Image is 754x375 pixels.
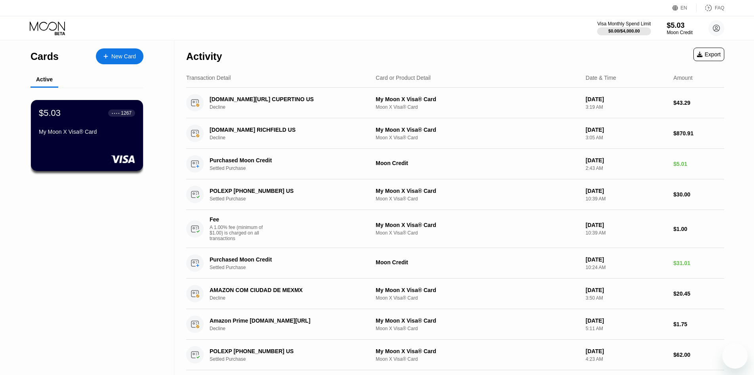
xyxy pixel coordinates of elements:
[186,88,724,118] div: [DOMAIN_NAME][URL] CUPERTINO USDeclineMy Moon X Visa® CardMoon X Visa® Card[DATE]3:19 AM$43.29
[121,110,132,116] div: 1267
[376,230,579,236] div: Moon X Visa® Card
[597,21,651,35] div: Visa Monthly Spend Limit$0.00/$4,000.00
[186,210,724,248] div: FeeA 1.00% fee (minimum of $1.00) is charged on all transactionsMy Moon X Visa® CardMoon X Visa® ...
[186,118,724,149] div: [DOMAIN_NAME] RICHFIELD USDeclineMy Moon X Visa® CardMoon X Visa® Card[DATE]3:05 AM$870.91
[586,165,667,171] div: 2:43 AM
[674,226,724,232] div: $1.00
[39,129,135,135] div: My Moon X Visa® Card
[210,225,269,241] div: A 1.00% fee (minimum of $1.00) is charged on all transactions
[376,259,579,265] div: Moon Credit
[210,196,374,202] div: Settled Purchase
[586,348,667,354] div: [DATE]
[586,265,667,270] div: 10:24 AM
[376,196,579,202] div: Moon X Visa® Card
[586,356,667,362] div: 4:23 AM
[674,100,724,106] div: $43.29
[376,127,579,133] div: My Moon X Visa® Card
[210,127,363,133] div: [DOMAIN_NAME] RICHFIELD US
[376,356,579,362] div: Moon X Visa® Card
[210,188,363,194] div: POLEXP [PHONE_NUMBER] US
[608,29,640,33] div: $0.00 / $4,000.00
[96,48,143,64] div: New Card
[674,191,724,198] div: $30.00
[210,317,363,324] div: Amazon Prime [DOMAIN_NAME][URL]
[586,188,667,194] div: [DATE]
[376,317,579,324] div: My Moon X Visa® Card
[39,108,61,118] div: $5.03
[586,295,667,301] div: 3:50 AM
[693,48,724,61] div: Export
[376,135,579,140] div: Moon X Visa® Card
[733,342,749,350] iframe: Число непрочитанных сообщений
[586,75,616,81] div: Date & Time
[376,326,579,331] div: Moon X Visa® Card
[186,75,231,81] div: Transaction Detail
[586,157,667,163] div: [DATE]
[186,248,724,279] div: Purchased Moon CreditSettled PurchaseMoon Credit[DATE]10:24 AM$31.01
[586,287,667,293] div: [DATE]
[36,76,53,83] div: Active
[210,356,374,362] div: Settled Purchase
[674,260,724,266] div: $31.01
[376,287,579,293] div: My Moon X Visa® Card
[667,21,693,35] div: $5.03Moon Credit
[376,348,579,354] div: My Moon X Visa® Card
[674,321,724,327] div: $1.75
[210,326,374,331] div: Decline
[210,348,363,354] div: POLEXP [PHONE_NUMBER] US
[210,157,363,163] div: Purchased Moon Credit
[376,295,579,301] div: Moon X Visa® Card
[672,4,697,12] div: EN
[31,100,143,171] div: $5.03● ● ● ●1267My Moon X Visa® Card
[674,130,724,137] div: $870.91
[376,104,579,110] div: Moon X Visa® Card
[667,30,693,35] div: Moon Credit
[586,230,667,236] div: 10:39 AM
[210,96,363,102] div: [DOMAIN_NAME][URL] CUPERTINO US
[586,135,667,140] div: 3:05 AM
[586,196,667,202] div: 10:39 AM
[186,149,724,179] div: Purchased Moon CreditSettled PurchaseMoon Credit[DATE]2:43 AM$5.01
[586,127,667,133] div: [DATE]
[210,104,374,110] div: Decline
[376,222,579,228] div: My Moon X Visa® Card
[697,4,724,12] div: FAQ
[586,256,667,263] div: [DATE]
[586,222,667,228] div: [DATE]
[674,352,724,358] div: $62.00
[210,216,265,223] div: Fee
[586,104,667,110] div: 3:19 AM
[715,5,724,11] div: FAQ
[210,256,363,263] div: Purchased Moon Credit
[586,96,667,102] div: [DATE]
[210,135,374,140] div: Decline
[376,75,431,81] div: Card or Product Detail
[722,343,748,369] iframe: Кнопка, открывающая окно обмена сообщениями; 1 непрочитанное сообщение
[186,279,724,309] div: AMAZON COM CIUDAD DE MEXMXDeclineMy Moon X Visa® CardMoon X Visa® Card[DATE]3:50 AM$20.45
[210,287,363,293] div: AMAZON COM CIUDAD DE MEXMX
[111,53,136,60] div: New Card
[681,5,687,11] div: EN
[586,326,667,331] div: 5:11 AM
[186,51,222,62] div: Activity
[674,75,693,81] div: Amount
[210,265,374,270] div: Settled Purchase
[376,96,579,102] div: My Moon X Visa® Card
[112,112,120,114] div: ● ● ● ●
[667,21,693,30] div: $5.03
[186,179,724,210] div: POLEXP [PHONE_NUMBER] USSettled PurchaseMy Moon X Visa® CardMoon X Visa® Card[DATE]10:39 AM$30.00
[674,161,724,167] div: $5.01
[674,290,724,297] div: $20.45
[697,51,721,58] div: Export
[586,317,667,324] div: [DATE]
[186,309,724,340] div: Amazon Prime [DOMAIN_NAME][URL]DeclineMy Moon X Visa® CardMoon X Visa® Card[DATE]5:11 AM$1.75
[31,51,59,62] div: Cards
[597,21,651,27] div: Visa Monthly Spend Limit
[210,165,374,171] div: Settled Purchase
[210,295,374,301] div: Decline
[186,340,724,370] div: POLEXP [PHONE_NUMBER] USSettled PurchaseMy Moon X Visa® CardMoon X Visa® Card[DATE]4:23 AM$62.00
[376,160,579,166] div: Moon Credit
[376,188,579,194] div: My Moon X Visa® Card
